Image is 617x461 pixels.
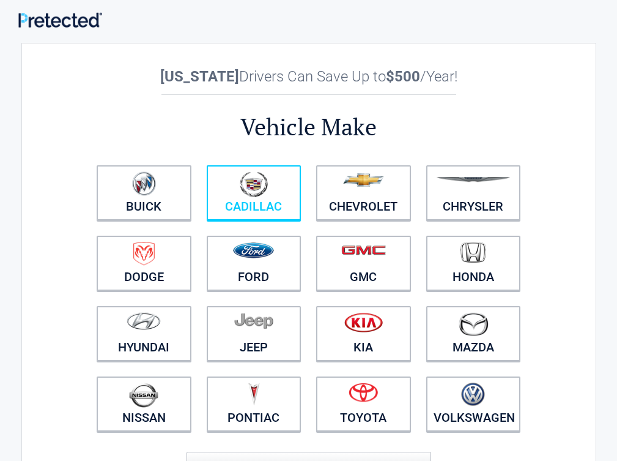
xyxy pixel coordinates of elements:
a: Dodge [97,236,191,291]
a: Pontiac [207,377,301,432]
b: $500 [386,68,420,85]
img: ford [233,242,274,258]
a: Chrysler [426,165,521,220]
img: pontiac [248,383,260,406]
img: buick [132,171,156,196]
a: Ford [207,236,301,291]
img: mazda [458,312,489,336]
img: Main Logo [18,12,102,28]
a: Volkswagen [426,377,521,432]
img: volkswagen [461,383,485,407]
img: gmc [341,245,386,255]
img: dodge [133,242,155,266]
img: chevrolet [343,173,384,187]
a: Nissan [97,377,191,432]
a: Honda [426,236,521,291]
a: Buick [97,165,191,220]
img: jeep [234,312,273,329]
a: Hyundai [97,306,191,361]
img: kia [344,312,383,332]
img: chrysler [436,177,511,182]
h2: Vehicle Make [89,111,528,143]
a: Jeep [207,306,301,361]
a: Cadillac [207,165,301,220]
img: cadillac [240,171,268,197]
a: GMC [316,236,411,291]
a: Mazda [426,306,521,361]
h2: Drivers Can Save Up to /Year [89,68,528,85]
img: honda [460,242,486,263]
a: Chevrolet [316,165,411,220]
a: Kia [316,306,411,361]
b: [US_STATE] [160,68,239,85]
a: Toyota [316,377,411,432]
img: toyota [349,383,378,402]
img: nissan [129,383,158,408]
img: hyundai [127,312,161,330]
